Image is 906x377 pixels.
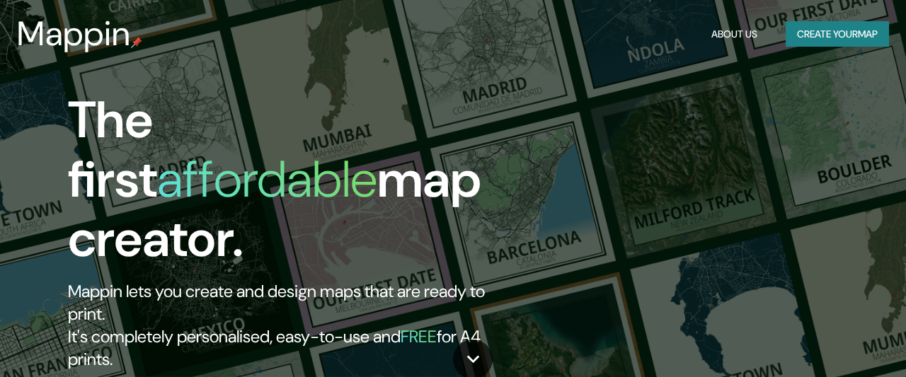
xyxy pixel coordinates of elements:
img: mappin-pin [131,37,142,48]
h5: FREE [401,325,437,347]
h2: Mappin lets you create and design maps that are ready to print. It's completely personalised, eas... [68,280,521,371]
button: About Us [706,21,763,47]
button: Create yourmap [786,21,889,47]
h3: Mappin [17,14,131,54]
h1: The first map creator. [68,91,521,280]
h1: affordable [157,146,377,212]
